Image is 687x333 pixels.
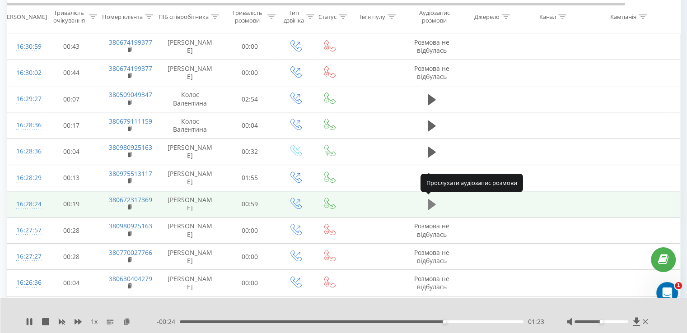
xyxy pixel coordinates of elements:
[222,33,278,60] td: 00:00
[412,9,456,25] div: Аудіозапис розмови
[43,270,100,296] td: 00:04
[414,64,449,81] span: Розмова не відбулась
[157,317,180,326] span: - 00:24
[43,191,100,217] td: 00:19
[43,165,100,191] td: 00:13
[222,165,278,191] td: 01:55
[656,282,678,304] iframe: Intercom live chat
[109,117,152,125] a: 380679111159
[443,320,447,324] div: Accessibility label
[102,13,143,21] div: Номер клієнта
[1,13,47,21] div: [PERSON_NAME]
[414,274,449,291] span: Розмова не відбулась
[414,248,449,265] span: Розмова не відбулась
[159,296,222,322] td: [PERSON_NAME]
[43,86,100,112] td: 00:07
[16,143,34,160] div: 16:28:36
[318,13,336,21] div: Статус
[109,274,152,283] a: 380630404279
[229,9,265,25] div: Тривалість розмови
[91,317,98,326] span: 1 x
[43,60,100,86] td: 00:44
[159,112,222,139] td: Колос Валентина
[16,195,34,213] div: 16:28:24
[284,9,304,25] div: Тип дзвінка
[109,64,152,73] a: 380674199377
[16,64,34,82] div: 16:30:02
[43,217,100,244] td: 00:28
[16,90,34,108] div: 16:29:27
[360,13,385,21] div: Ім'я пулу
[222,244,278,270] td: 00:00
[43,296,100,322] td: 00:24
[159,60,222,86] td: [PERSON_NAME]
[16,248,34,265] div: 16:27:27
[43,244,100,270] td: 00:28
[610,13,636,21] div: Кампанія
[16,116,34,134] div: 16:28:36
[222,296,278,322] td: 00:58
[222,112,278,139] td: 00:04
[159,270,222,296] td: [PERSON_NAME]
[159,191,222,217] td: [PERSON_NAME]
[159,244,222,270] td: [PERSON_NAME]
[16,222,34,239] div: 16:27:57
[51,9,87,25] div: Тривалість очікування
[414,222,449,238] span: Розмова не відбулась
[16,38,34,55] div: 16:30:59
[222,191,278,217] td: 00:59
[159,33,222,60] td: [PERSON_NAME]
[474,13,500,21] div: Джерело
[159,13,209,21] div: ПІБ співробітника
[109,143,152,152] a: 380980925163
[159,86,222,112] td: Колос Валентина
[109,38,152,46] a: 380674199377
[43,139,100,165] td: 00:04
[528,317,544,326] span: 01:23
[109,90,152,99] a: 380509049347
[675,282,682,289] span: 1
[222,270,278,296] td: 00:00
[414,38,449,55] span: Розмова не відбулась
[222,217,278,244] td: 00:00
[421,174,523,192] div: Прослухати аудіозапис розмови
[222,139,278,165] td: 00:32
[16,274,34,291] div: 16:26:36
[109,195,152,204] a: 380672317369
[159,217,222,244] td: [PERSON_NAME]
[109,222,152,230] a: 380980925163
[159,165,222,191] td: [PERSON_NAME]
[16,169,34,187] div: 16:28:29
[222,60,278,86] td: 00:00
[43,33,100,60] td: 00:43
[222,86,278,112] td: 02:54
[539,13,556,21] div: Канал
[109,169,152,178] a: 380975513117
[43,112,100,139] td: 00:17
[159,139,222,165] td: [PERSON_NAME]
[599,320,603,324] div: Accessibility label
[109,248,152,257] a: 380770027766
